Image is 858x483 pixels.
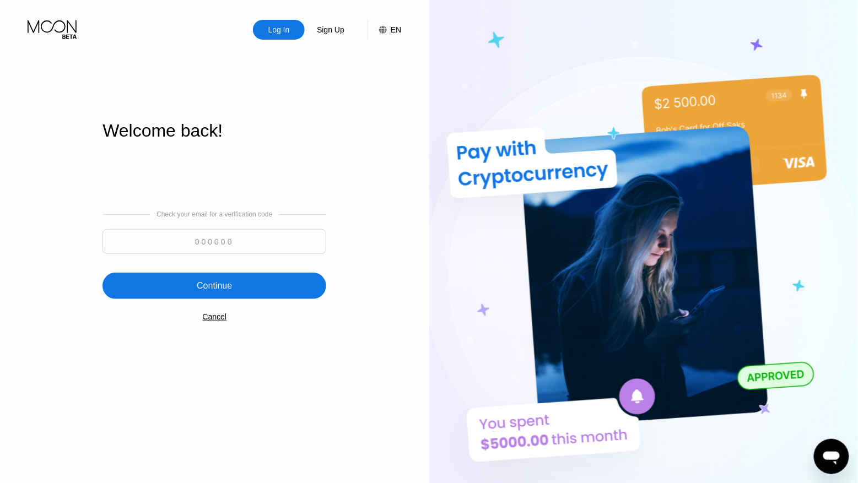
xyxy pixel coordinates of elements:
[305,20,357,40] div: Sign Up
[267,24,291,35] div: Log In
[202,312,226,321] div: Cancel
[102,121,326,141] div: Welcome back!
[368,20,401,40] div: EN
[391,25,401,34] div: EN
[197,280,232,291] div: Continue
[102,273,326,299] div: Continue
[157,210,272,218] div: Check your email for a verification code
[316,24,346,35] div: Sign Up
[253,20,305,40] div: Log In
[102,229,326,254] input: 000000
[814,439,849,474] iframe: Кнопка запуска окна обмена сообщениями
